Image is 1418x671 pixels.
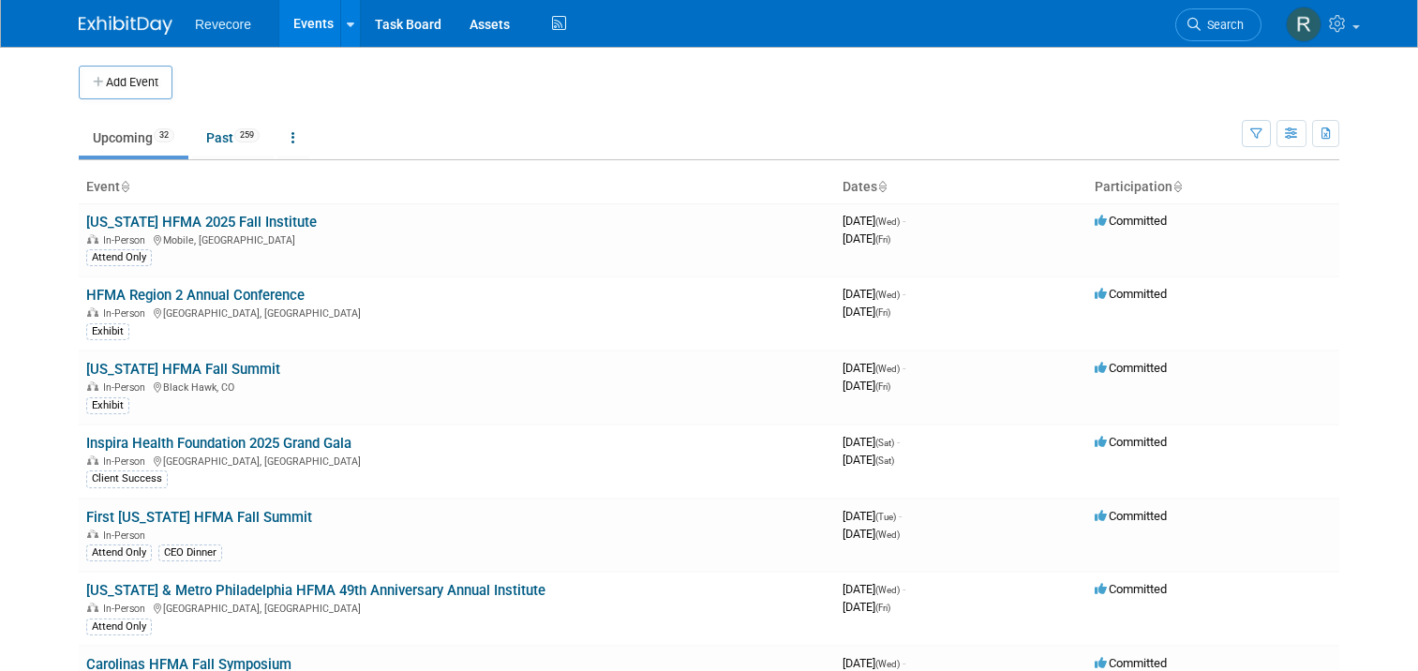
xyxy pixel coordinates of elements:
span: (Wed) [875,529,900,540]
a: [US_STATE] HFMA Fall Summit [86,361,280,378]
span: [DATE] [843,435,900,449]
span: - [903,582,905,596]
a: [US_STATE] & Metro Philadelphia HFMA 49th Anniversary Annual Institute [86,582,545,599]
div: CEO Dinner [158,544,222,561]
span: In-Person [103,307,151,320]
span: - [897,435,900,449]
span: (Wed) [875,364,900,374]
span: (Wed) [875,585,900,595]
span: In-Person [103,234,151,246]
span: [DATE] [843,305,890,319]
span: (Fri) [875,381,890,392]
a: Sort by Event Name [120,179,129,194]
a: [US_STATE] HFMA 2025 Fall Institute [86,214,317,231]
div: [GEOGRAPHIC_DATA], [GEOGRAPHIC_DATA] [86,305,828,320]
img: In-Person Event [87,455,98,465]
img: In-Person Event [87,603,98,612]
div: Exhibit [86,323,129,340]
img: In-Person Event [87,234,98,244]
div: Attend Only [86,249,152,266]
span: Committed [1095,582,1167,596]
div: [GEOGRAPHIC_DATA], [GEOGRAPHIC_DATA] [86,453,828,468]
button: Add Event [79,66,172,99]
span: Search [1201,18,1244,32]
span: [DATE] [843,231,890,246]
img: In-Person Event [87,381,98,391]
a: Upcoming32 [79,120,188,156]
div: [GEOGRAPHIC_DATA], [GEOGRAPHIC_DATA] [86,600,828,615]
span: [DATE] [843,600,890,614]
span: (Wed) [875,659,900,669]
span: [DATE] [843,527,900,541]
span: - [899,509,902,523]
span: Committed [1095,361,1167,375]
span: - [903,287,905,301]
span: (Sat) [875,455,894,466]
img: Rachael Sires [1286,7,1321,42]
div: Attend Only [86,619,152,635]
span: Committed [1095,509,1167,523]
div: Black Hawk, CO [86,379,828,394]
span: (Fri) [875,307,890,318]
a: First [US_STATE] HFMA Fall Summit [86,509,312,526]
span: - [903,361,905,375]
a: Past259 [192,120,274,156]
a: Search [1175,8,1261,41]
span: (Fri) [875,603,890,613]
a: HFMA Region 2 Annual Conference [86,287,305,304]
span: [DATE] [843,453,894,467]
span: 32 [154,128,174,142]
th: Participation [1087,171,1339,203]
span: [DATE] [843,214,905,228]
div: Exhibit [86,397,129,414]
span: - [903,214,905,228]
span: [DATE] [843,509,902,523]
img: In-Person Event [87,529,98,539]
span: (Wed) [875,290,900,300]
span: Committed [1095,214,1167,228]
span: [DATE] [843,582,905,596]
div: Mobile, [GEOGRAPHIC_DATA] [86,231,828,246]
span: In-Person [103,529,151,542]
span: In-Person [103,455,151,468]
img: In-Person Event [87,307,98,317]
span: (Fri) [875,234,890,245]
a: Sort by Start Date [877,179,887,194]
img: ExhibitDay [79,16,172,35]
span: In-Person [103,603,151,615]
span: [DATE] [843,287,905,301]
span: Committed [1095,287,1167,301]
span: Committed [1095,656,1167,670]
span: Committed [1095,435,1167,449]
span: [DATE] [843,379,890,393]
span: [DATE] [843,361,905,375]
div: Attend Only [86,544,152,561]
a: Sort by Participation Type [1172,179,1182,194]
span: In-Person [103,381,151,394]
th: Dates [835,171,1087,203]
a: Inspira Health Foundation 2025 Grand Gala [86,435,351,452]
span: [DATE] [843,656,905,670]
span: Revecore [195,17,251,32]
div: Client Success [86,470,168,487]
span: (Wed) [875,216,900,227]
span: (Sat) [875,438,894,448]
span: 259 [234,128,260,142]
span: - [903,656,905,670]
span: (Tue) [875,512,896,522]
th: Event [79,171,835,203]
